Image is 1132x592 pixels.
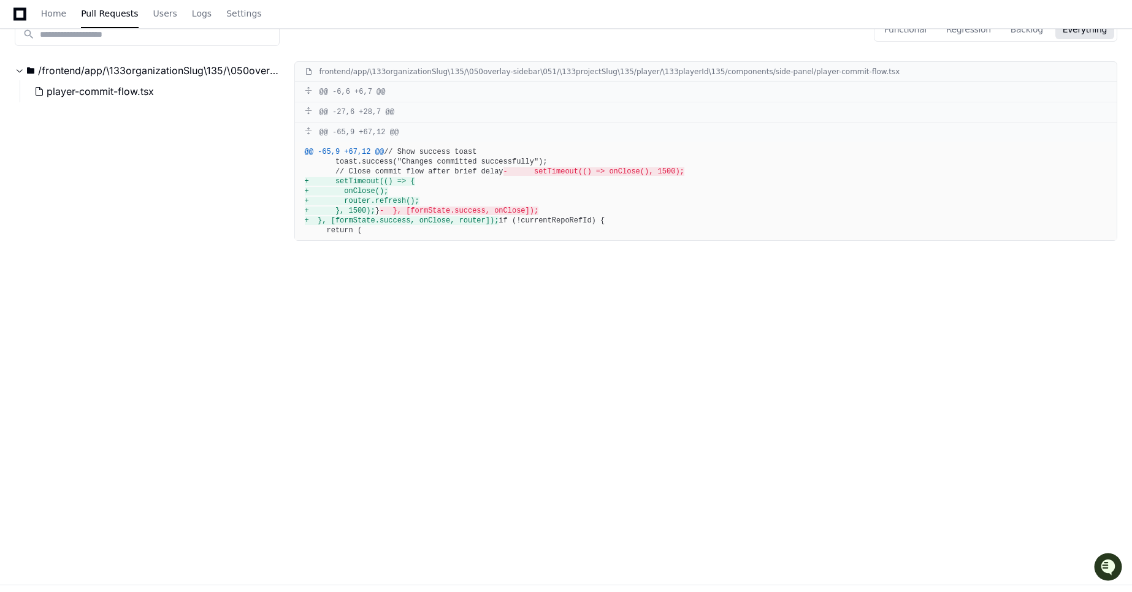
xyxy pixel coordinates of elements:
span: player-commit-flow.tsx [47,84,154,99]
div: @@ -65,9 +67,12 @@ [295,123,1117,142]
span: + }, [formState.success, onClose, router]); [305,216,499,225]
button: Start new chat [208,95,223,110]
span: Settings [226,10,261,17]
iframe: Open customer support [1093,552,1126,585]
div: @@ -27,6 +28,7 @@ [295,102,1117,122]
span: @@ -65,9 +67,12 @@ [305,148,384,156]
span: - }, [formState.success, onClose]); [380,207,538,215]
button: Everything [1055,20,1114,39]
img: 1756235613930-3d25f9e4-fa56-45dd-b3ad-e072dfbd1548 [12,91,34,113]
span: /frontend/app/\133organizationSlug\135/\050overlay-sidebar\051/\133projectSlug\135/player/\133pla... [38,63,280,78]
span: Pylon [122,129,148,138]
span: + onClose(); [305,187,389,195]
span: + }, 1500); [305,207,375,215]
span: - setTimeout(() => onClose(), 1500); [503,167,684,176]
img: PlayerZero [12,12,37,37]
span: Pull Requests [81,10,138,17]
span: Users [153,10,177,17]
div: We're available if you need us! [42,104,155,113]
button: Regression [939,20,998,39]
span: Logs [192,10,212,17]
div: Welcome [12,49,223,69]
div: frontend/app/\133organizationSlug\135/\050overlay-sidebar\051/\133projectSlug\135/player/\133play... [319,67,900,77]
mat-icon: search [23,28,35,40]
a: Powered byPylon [86,128,148,138]
svg: Directory [27,63,34,78]
button: Backlog [1003,20,1050,39]
button: /frontend/app/\133organizationSlug\135/\050overlay-sidebar\051/\133projectSlug\135/player/\133pla... [15,61,280,80]
div: @@ -6,6 +6,7 @@ [295,82,1117,102]
div: // Show success toast toast.success("Changes committed successfully"); // Close commit flow after... [295,142,1117,240]
div: Start new chat [42,91,201,104]
button: player-commit-flow.tsx [29,80,272,102]
span: Home [41,10,66,17]
span: + router.refresh(); [305,197,419,205]
span: + setTimeout(() => { [305,177,415,186]
button: Functional [877,20,934,39]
